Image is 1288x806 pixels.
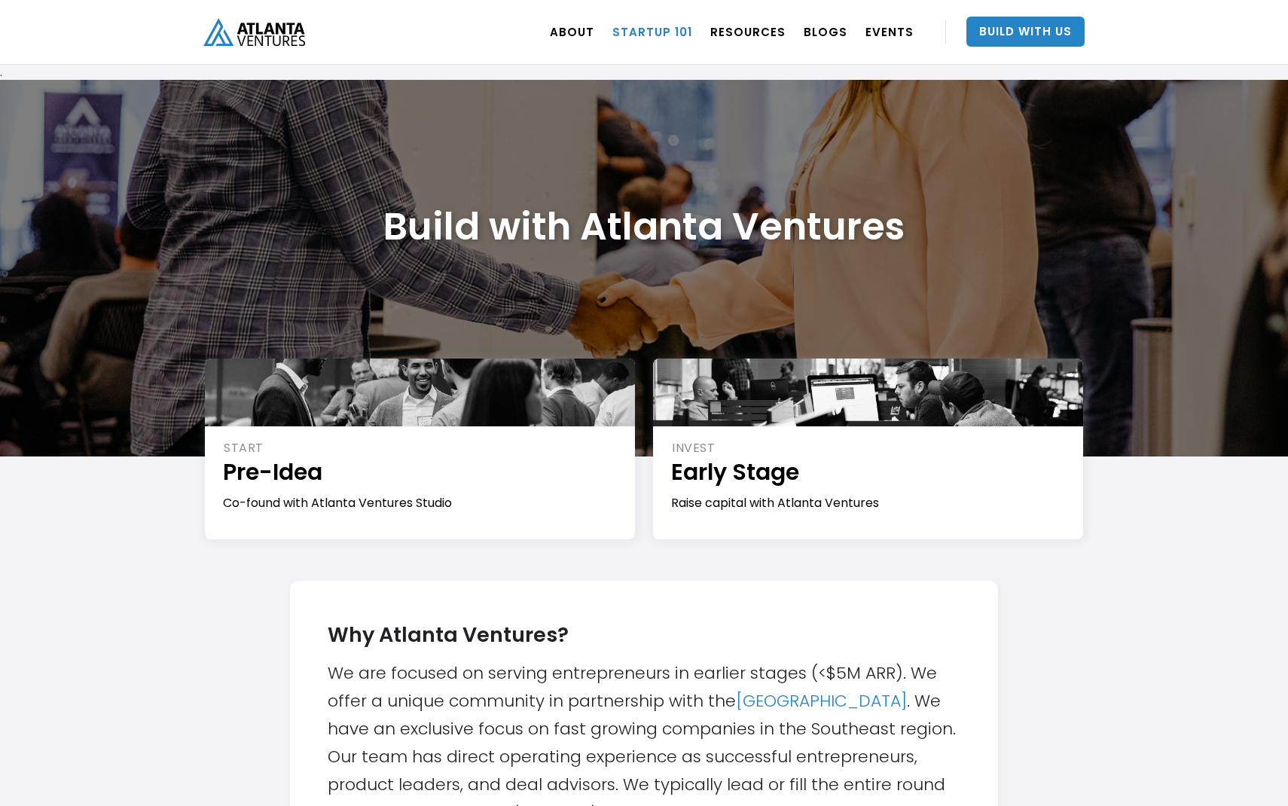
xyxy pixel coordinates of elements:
div: Raise capital with Atlanta Ventures [671,495,1067,511]
a: Startup 101 [612,11,692,53]
div: Co-found with Atlanta Ventures Studio [223,495,618,511]
a: [GEOGRAPHIC_DATA] [736,689,907,713]
div: START [224,440,618,456]
a: EVENTS [865,11,914,53]
h1: Build with Atlanta Ventures [383,203,905,249]
a: ABOUT [550,11,594,53]
a: INVESTEarly StageRaise capital with Atlanta Ventures [653,359,1083,539]
a: RESOURCES [710,11,786,53]
strong: Why Atlanta Ventures? [328,621,569,649]
a: BLOGS [804,11,847,53]
div: INVEST [672,440,1067,456]
a: STARTPre-IdeaCo-found with Atlanta Ventures Studio [205,359,635,539]
h1: Pre-Idea [223,456,618,487]
a: Build With Us [966,17,1085,47]
h1: Early Stage [671,456,1067,487]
